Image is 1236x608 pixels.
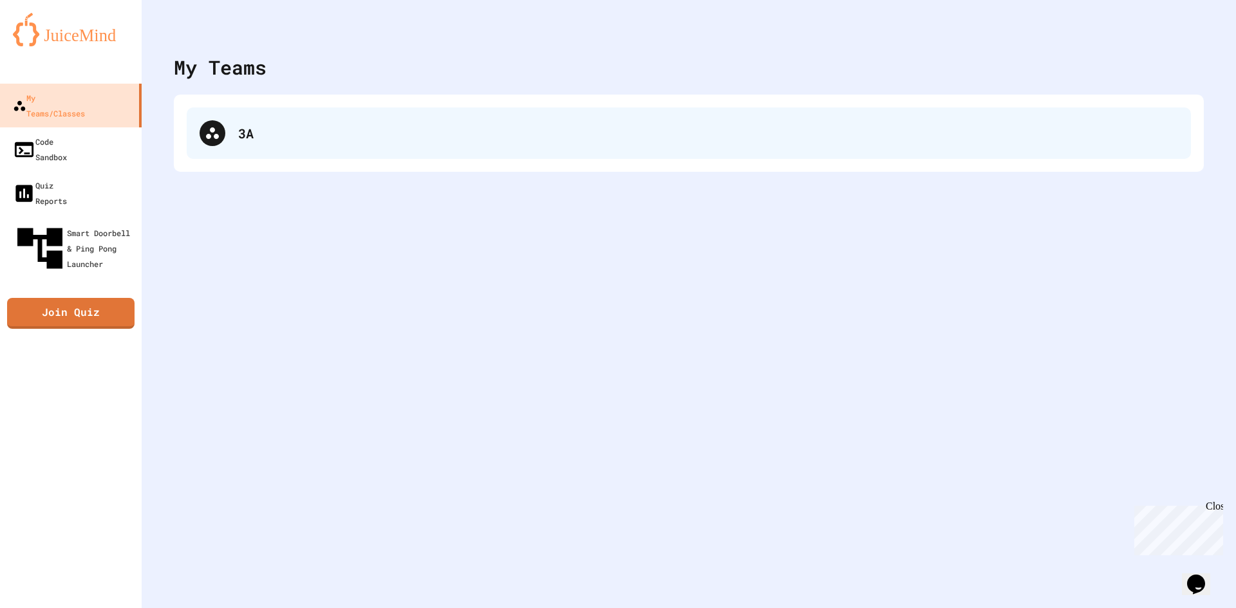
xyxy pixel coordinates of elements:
div: Chat with us now!Close [5,5,89,82]
iframe: chat widget [1182,557,1223,595]
div: My Teams/Classes [13,90,85,121]
div: My Teams [174,53,267,82]
img: logo-orange.svg [13,13,129,46]
iframe: chat widget [1129,501,1223,555]
div: Code Sandbox [13,134,67,165]
div: Quiz Reports [13,178,67,208]
a: Join Quiz [7,298,135,329]
div: 3A [187,107,1191,159]
div: 3A [238,124,1178,143]
div: Smart Doorbell & Ping Pong Launcher [13,221,136,275]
